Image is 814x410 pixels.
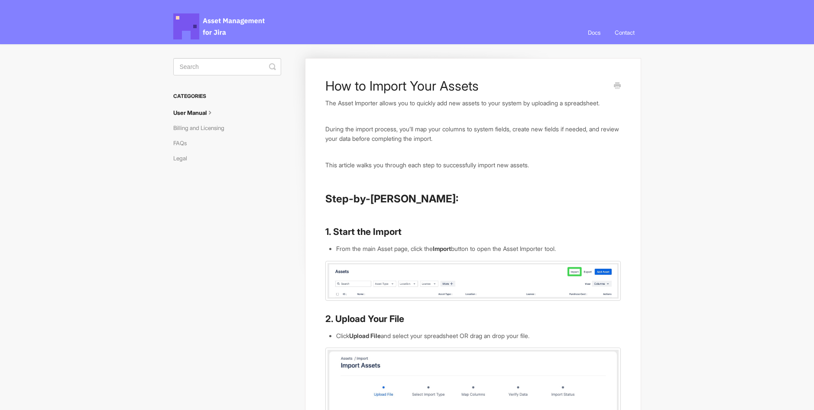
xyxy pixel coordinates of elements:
a: Print this Article [614,81,621,91]
a: Legal [173,151,194,165]
a: FAQs [173,136,193,150]
p: The Asset Importer allows you to quickly add new assets to your system by uploading a spreadsheet. [325,98,620,108]
h3: 1. Start the Import [325,226,620,238]
span: Asset Management for Jira Docs [173,13,266,39]
a: Docs [581,21,607,44]
p: During the import process, you’ll map your columns to system fields, create new fields if needed,... [325,124,620,143]
li: From the main Asset page, click the button to open the Asset Importer tool. [336,244,620,254]
h1: How to Import Your Assets [325,78,607,94]
h3: 2. Upload Your File [325,313,620,325]
h2: Step-by-[PERSON_NAME]: [325,192,620,206]
p: This article walks you through each step to successfully import new assets. [325,160,620,170]
strong: Upload File [349,332,381,339]
input: Search [173,58,281,75]
a: Billing and Licensing [173,121,231,135]
strong: Import [433,245,451,252]
li: Click and select your spreadsheet OR drag an drop your file. [336,331,620,341]
a: User Manual [173,106,221,120]
h3: Categories [173,88,281,104]
a: Contact [608,21,641,44]
img: file-QvZ9KPEGLA.jpg [325,261,620,301]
